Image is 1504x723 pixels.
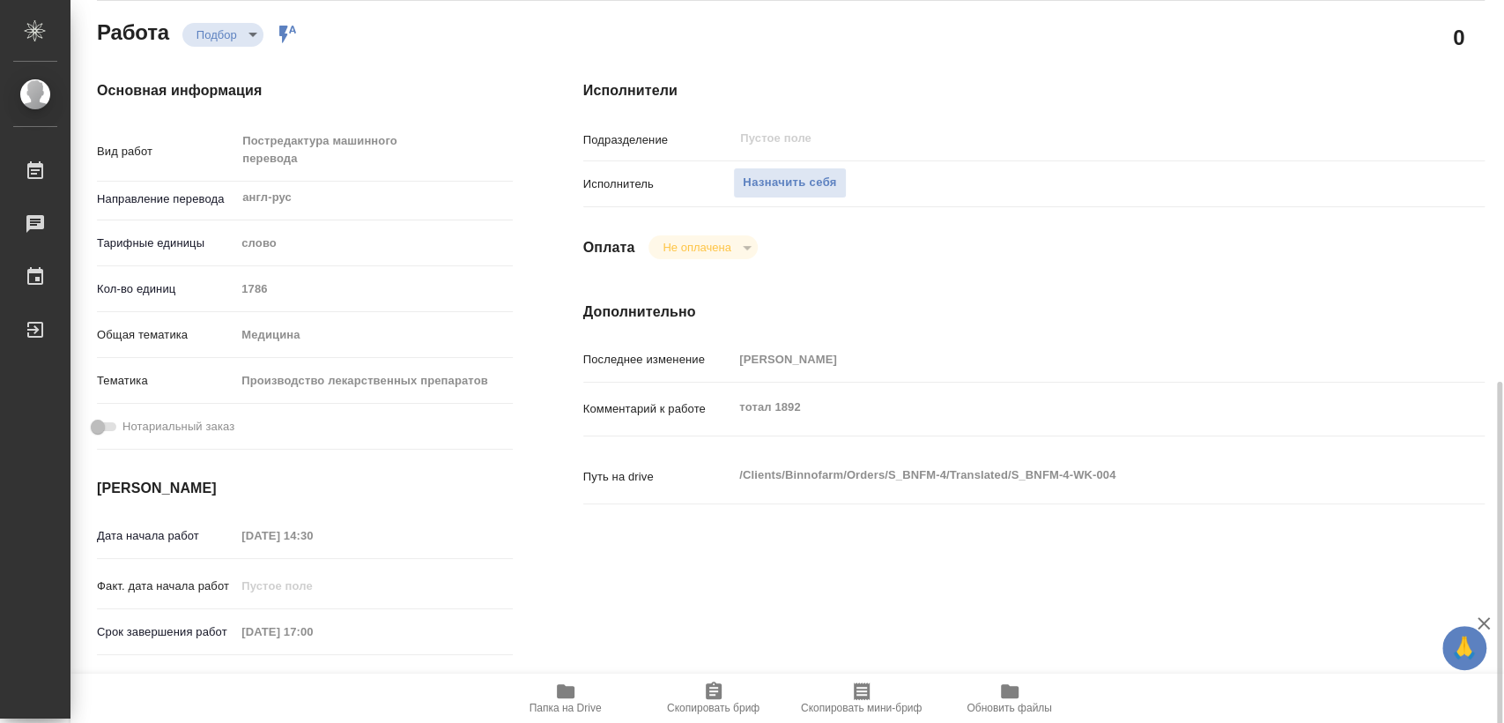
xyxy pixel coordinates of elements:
h4: Дополнительно [583,302,1485,323]
p: Последнее изменение [583,351,734,369]
button: Назначить себя [733,168,846,198]
input: Пустое поле [235,573,389,599]
h2: Работа [97,15,169,47]
p: Подразделение [583,131,734,149]
input: Пустое поле [235,523,389,548]
p: Дата начала работ [97,527,235,545]
div: Производство лекарственных препаратов [235,366,512,396]
p: Кол-во единиц [97,280,235,298]
button: Папка на Drive [492,674,640,723]
h2: 0 [1453,22,1464,52]
button: 🙏 [1442,626,1486,670]
button: Не оплачена [657,240,736,255]
button: Скопировать бриф [640,674,788,723]
h4: [PERSON_NAME] [97,478,513,499]
p: Исполнитель [583,175,734,193]
h4: Исполнители [583,80,1485,101]
p: Комментарий к работе [583,400,734,418]
p: Тарифные единицы [97,235,235,252]
div: Подбор [182,23,263,47]
span: Папка на Drive [530,702,602,714]
p: Факт. дата начала работ [97,578,235,595]
div: Подбор [648,235,757,259]
span: Скопировать бриф [667,702,759,714]
h4: Основная информация [97,80,513,101]
div: слово [235,228,512,258]
span: Назначить себя [743,173,836,193]
p: Тематика [97,372,235,390]
button: Подбор [191,27,242,42]
textarea: /Clients/Binnofarm/Orders/S_BNFM-4/Translated/S_BNFM-4-WK-004 [733,460,1409,490]
div: Медицина [235,320,512,350]
p: Срок завершения работ [97,623,235,641]
input: Пустое поле [235,619,389,645]
input: Пустое поле [738,128,1367,149]
span: 🙏 [1449,630,1479,667]
p: Вид работ [97,143,235,160]
p: Направление перевода [97,190,235,208]
button: Обновить файлы [936,674,1084,723]
p: Общая тематика [97,326,235,344]
p: Путь на drive [583,468,734,486]
input: Пустое поле [235,276,512,302]
h4: Оплата [583,237,635,258]
span: Скопировать мини-бриф [801,702,922,714]
textarea: тотал 1892 [733,392,1409,422]
span: Обновить файлы [967,702,1052,714]
span: Нотариальный заказ [122,418,234,436]
button: Скопировать мини-бриф [788,674,936,723]
input: Пустое поле [733,347,1409,372]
